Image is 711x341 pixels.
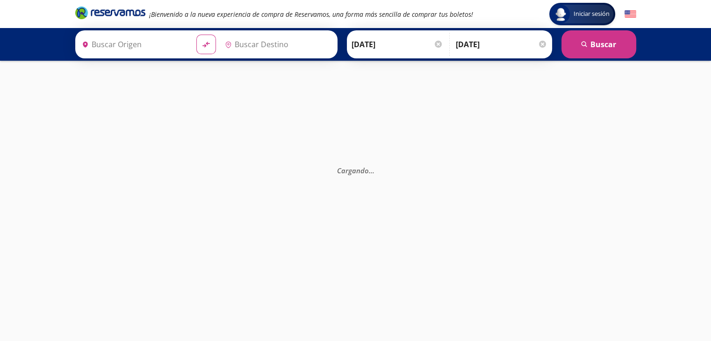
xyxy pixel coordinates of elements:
input: Opcional [456,33,547,56]
em: Cargando [337,166,374,175]
input: Buscar Origen [78,33,189,56]
i: Brand Logo [75,6,145,20]
span: Iniciar sesión [570,9,613,19]
button: Buscar [561,30,636,58]
input: Buscar Destino [221,33,332,56]
input: Elegir Fecha [352,33,443,56]
span: . [368,166,370,175]
span: . [370,166,372,175]
a: Brand Logo [75,6,145,22]
button: English [625,8,636,20]
em: ¡Bienvenido a la nueva experiencia de compra de Reservamos, una forma más sencilla de comprar tus... [149,10,473,19]
span: . [372,166,374,175]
